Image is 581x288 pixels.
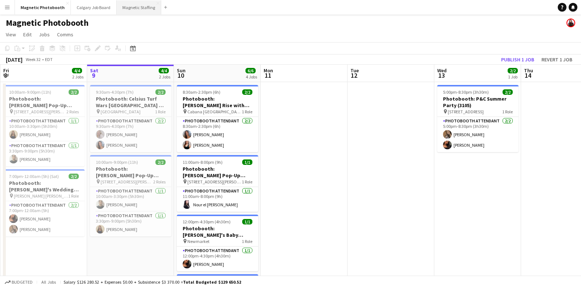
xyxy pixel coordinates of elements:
span: Newmarket [187,239,210,244]
app-job-card: 10:00am-9:00pm (11h)2/2Photobooth: [PERSON_NAME] Pop-Up [GEOGRAPHIC_DATA] 3061 [STREET_ADDRESS][P... [90,155,171,236]
span: 1/1 [242,159,252,165]
div: Salary $126 280.52 + Expenses $0.00 + Subsistence $3 370.00 = [64,279,241,285]
h3: Photobooth: [PERSON_NAME] Rise with the Sun #1 - 3072 [177,96,258,109]
span: 1 Role [502,109,513,114]
span: [PERSON_NAME] [PERSON_NAME][GEOGRAPHIC_DATA] [14,193,68,199]
app-job-card: 11:00am-8:00pm (9h)1/1Photobooth: [PERSON_NAME] Pop-Up [GEOGRAPHIC_DATA] 3061 [STREET_ADDRESS][PE... [177,155,258,212]
h3: Photobooth: [PERSON_NAME] Pop-Up [GEOGRAPHIC_DATA] 3061 [3,96,85,109]
span: Tue [350,67,359,74]
span: Budgeted [12,280,33,285]
span: 1/1 [242,219,252,224]
span: All jobs [40,279,57,285]
a: Jobs [36,30,53,39]
button: Revert 1 job [539,55,575,64]
span: 4/4 [72,68,82,73]
span: 6/6 [245,68,256,73]
span: Jobs [39,31,50,38]
span: 5:00pm-8:30pm (3h30m) [443,89,489,95]
h3: Photobooth: [PERSON_NAME] Pop-Up [GEOGRAPHIC_DATA] 3061 [90,166,171,179]
span: 1 Role [155,109,166,114]
span: [STREET_ADDRESS][PERSON_NAME] [14,109,66,114]
span: 7:00pm-12:00am (5h) (Sat) [9,174,59,179]
span: 11 [263,71,273,80]
span: Sat [90,67,98,74]
a: Comms [54,30,76,39]
div: [DATE] [6,56,23,63]
button: Magnetic Staffing [117,0,161,15]
span: 9 [89,71,98,80]
span: 9:30am-4:30pm (7h) [96,89,134,95]
span: 2/2 [155,89,166,95]
span: 2 Roles [153,179,166,184]
span: 1 Role [242,109,252,114]
span: [STREET_ADDRESS][PERSON_NAME] [101,179,153,184]
span: Mon [264,67,273,74]
app-user-avatar: Maria Lopes [566,19,575,27]
app-card-role: Photobooth Attendant1/112:00pm-4:30pm (4h30m)[PERSON_NAME] [177,247,258,271]
span: 12:00pm-4:30pm (4h30m) [183,219,231,224]
span: Edit [23,31,32,38]
span: 14 [523,71,533,80]
span: Total Budgeted $129 650.52 [183,279,241,285]
div: 2 Jobs [72,74,84,80]
app-card-role: Photobooth Attendant2/28:30am-2:30pm (6h)[PERSON_NAME][PERSON_NAME] [177,117,258,152]
span: [GEOGRAPHIC_DATA] [101,109,141,114]
app-card-role: Photobooth Attendant2/27:00pm-12:00am (5h)[PERSON_NAME][PERSON_NAME] [3,201,85,236]
button: Budgeted [4,278,34,286]
span: [STREET_ADDRESS][PERSON_NAME] [187,179,242,184]
span: 10:00am-9:00pm (11h) [9,89,51,95]
div: 4 Jobs [246,74,257,80]
app-card-role: Photobooth Attendant2/29:30am-4:30pm (7h)[PERSON_NAME][PERSON_NAME] [90,117,171,152]
span: 2/2 [69,89,79,95]
div: 2 Jobs [159,74,170,80]
span: 2/2 [503,89,513,95]
app-card-role: Photobooth Attendant1/110:00am-3:30pm (5h30m)[PERSON_NAME] [90,187,171,212]
app-card-role: Photobooth Attendant1/13:30pm-9:00pm (5h30m)[PERSON_NAME] [3,142,85,166]
span: Week 32 [24,57,42,62]
h3: Photobooth: [PERSON_NAME]'s Wedding 3033 [3,180,85,193]
span: Sun [177,67,186,74]
span: 2/2 [69,174,79,179]
a: Edit [20,30,34,39]
span: 10 [176,71,186,80]
span: 11:00am-8:00pm (9h) [183,159,223,165]
button: Magnetic Photobooth [15,0,71,15]
span: View [6,31,16,38]
span: Fri [3,67,9,74]
div: 1 Job [508,74,517,80]
span: 2/2 [155,159,166,165]
span: Cabana [GEOGRAPHIC_DATA] [187,109,242,114]
span: 8 [2,71,9,80]
app-job-card: 8:30am-2:30pm (6h)2/2Photobooth: [PERSON_NAME] Rise with the Sun #1 - 3072 Cabana [GEOGRAPHIC_DAT... [177,85,258,152]
app-job-card: 5:00pm-8:30pm (3h30m)2/2Photobooth: P&C Summer Party (3105) [STREET_ADDRESS]1 RolePhotobooth Atte... [437,85,519,152]
app-job-card: 12:00pm-4:30pm (4h30m)1/1Photobooth: [PERSON_NAME]'s Baby Shower Newmarket1 RolePhotobooth Attend... [177,215,258,271]
app-card-role: Photobooth Attendant2/25:00pm-8:30pm (3h30m)[PERSON_NAME][PERSON_NAME] [437,117,519,152]
app-card-role: Photobooth Attendant1/111:00am-8:00pm (9h)Nour el [PERSON_NAME] [177,187,258,212]
span: Thu [524,67,533,74]
span: Comms [57,31,73,38]
span: 4/4 [159,68,169,73]
span: 8:30am-2:30pm (6h) [183,89,220,95]
span: 13 [436,71,447,80]
span: 10:00am-9:00pm (11h) [96,159,138,165]
h3: Photobooth: [PERSON_NAME]'s Baby Shower [177,225,258,238]
span: 1 Role [68,193,79,199]
h3: Photobooth: [PERSON_NAME] Pop-Up [GEOGRAPHIC_DATA] 3061 [177,166,258,179]
span: Wed [437,67,447,74]
h1: Magnetic Photobooth [6,17,89,28]
span: 1 Role [242,179,252,184]
span: 12 [349,71,359,80]
h3: Photobooth: Celsius Turf Wars [GEOGRAPHIC_DATA] #1 - 2956 [90,96,171,109]
app-job-card: 7:00pm-12:00am (5h) (Sat)2/2Photobooth: [PERSON_NAME]'s Wedding 3033 [PERSON_NAME] [PERSON_NAME][... [3,169,85,236]
app-job-card: 10:00am-9:00pm (11h)2/2Photobooth: [PERSON_NAME] Pop-Up [GEOGRAPHIC_DATA] 3061 [STREET_ADDRESS][P... [3,85,85,166]
span: 2/2 [242,89,252,95]
app-job-card: 9:30am-4:30pm (7h)2/2Photobooth: Celsius Turf Wars [GEOGRAPHIC_DATA] #1 - 2956 [GEOGRAPHIC_DATA]1... [90,85,171,152]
